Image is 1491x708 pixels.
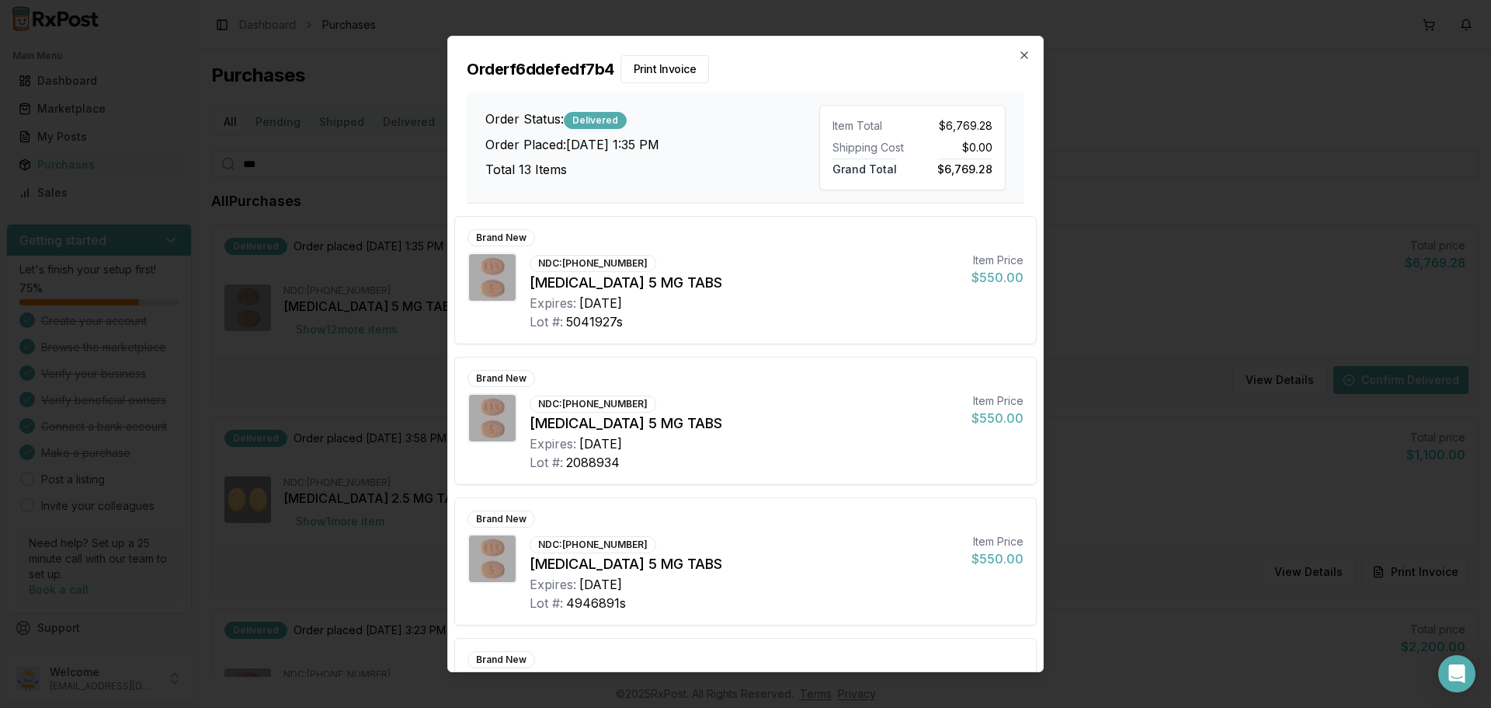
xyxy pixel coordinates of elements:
span: $6,769.28 [939,118,992,134]
div: [DATE] [579,294,622,312]
div: $550.00 [971,409,1024,427]
div: Lot #: [530,312,563,331]
img: Eliquis 5 MG TABS [469,254,516,301]
button: Print Invoice [620,55,710,83]
div: Item Price [971,534,1024,549]
div: Shipping Cost [832,140,906,155]
div: $550.00 [971,268,1024,287]
div: $0.00 [919,140,992,155]
div: Expires: [530,294,576,312]
span: $6,769.28 [937,159,992,176]
div: NDC: [PHONE_NUMBER] [530,396,656,413]
div: 2088934 [566,453,620,472]
div: 5041927s [566,312,623,331]
div: Lot #: [530,453,563,472]
div: Brand New [467,370,535,387]
div: Brand New [467,511,535,528]
div: Delivered [564,112,627,129]
div: $550.00 [971,549,1024,568]
h3: Order Status: [485,110,819,129]
div: Item Total [832,118,906,134]
img: Eliquis 5 MG TABS [469,395,516,441]
div: [MEDICAL_DATA] 5 MG TABS [530,272,959,294]
div: NDC: [PHONE_NUMBER] [530,255,656,272]
h3: Total 13 Items [485,160,819,179]
h2: Order f6ddefedf7b4 [467,55,1024,83]
div: Item Price [971,253,1024,268]
div: NDC: [PHONE_NUMBER] [530,536,656,553]
div: Expires: [530,575,576,594]
div: [MEDICAL_DATA] 5 MG TABS [530,553,959,575]
img: Eliquis 5 MG TABS [469,535,516,582]
div: [DATE] [579,575,622,594]
div: Brand New [467,651,535,668]
div: Expires: [530,434,576,453]
div: [MEDICAL_DATA] 5 MG TABS [530,413,959,434]
div: Item Price [971,393,1024,409]
div: 4946891s [566,594,626,612]
span: Grand Total [832,159,897,176]
div: Brand New [467,229,535,246]
div: Lot #: [530,594,563,612]
div: [DATE] [579,434,622,453]
h3: Order Placed: [DATE] 1:35 PM [485,135,819,154]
